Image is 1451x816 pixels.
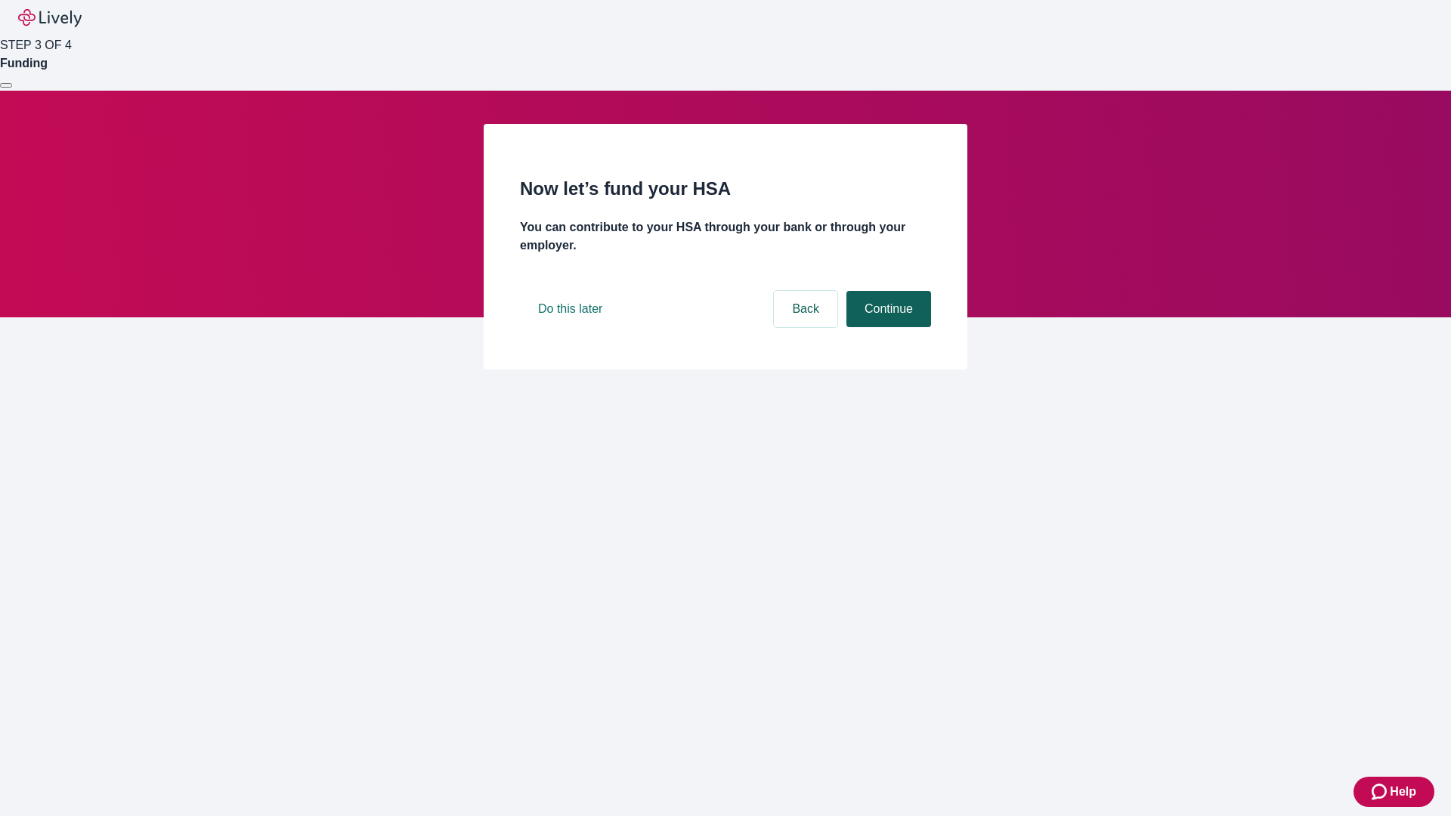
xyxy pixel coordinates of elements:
button: Zendesk support iconHelp [1354,777,1434,807]
button: Continue [846,291,931,327]
button: Do this later [520,291,620,327]
button: Back [774,291,837,327]
h4: You can contribute to your HSA through your bank or through your employer. [520,218,931,255]
img: Lively [18,9,82,27]
span: Help [1390,783,1416,801]
svg: Zendesk support icon [1372,783,1390,801]
h2: Now let’s fund your HSA [520,175,931,202]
